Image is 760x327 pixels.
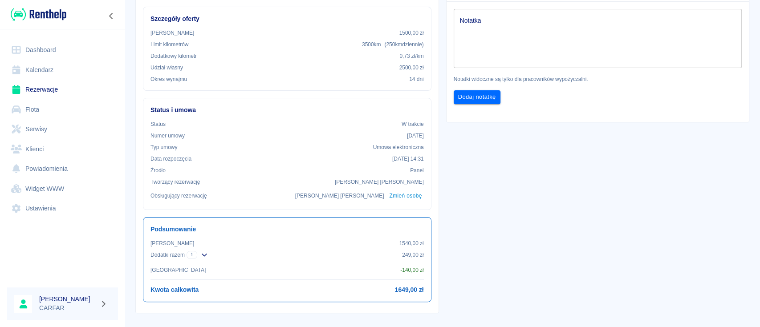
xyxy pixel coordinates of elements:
[150,120,166,128] p: Status
[150,155,191,163] p: Data rozpoczęcia
[7,159,118,179] a: Powiadomienia
[399,52,423,60] p: 0,73 zł /km
[150,52,197,60] p: Dodatkowy kilometr
[7,80,118,100] a: Rezerwacje
[150,14,424,24] h6: Szczegóły oferty
[150,105,424,115] h6: Status i umowa
[392,155,424,163] p: [DATE] 14:31
[395,285,424,295] h6: 1649,00 zł
[187,250,197,259] span: 1
[7,179,118,199] a: Widget WWW
[150,239,194,247] p: [PERSON_NAME]
[384,41,423,48] span: ( 250 km dziennie )
[150,285,199,295] h6: Kwota całkowita
[295,192,384,200] p: [PERSON_NAME] [PERSON_NAME]
[409,75,423,83] p: 14 dni
[400,266,423,274] p: - 140,00 zł
[7,139,118,159] a: Klienci
[362,40,424,48] p: 3500 km
[399,239,424,247] p: 1540,00 zł
[11,7,66,22] img: Renthelp logo
[402,251,423,259] p: 249,00 zł
[150,64,183,72] p: Udział własny
[150,40,188,48] p: Limit kilometrów
[150,225,424,234] h6: Podsumowanie
[39,303,96,313] p: CARFAR
[7,198,118,218] a: Ustawienia
[150,29,194,37] p: [PERSON_NAME]
[7,100,118,120] a: Flota
[7,7,66,22] a: Renthelp logo
[410,166,424,174] p: Panel
[402,120,424,128] p: W trakcie
[150,75,187,83] p: Okres wynajmu
[7,60,118,80] a: Kalendarz
[150,192,207,200] p: Obsługujący rezerwację
[335,178,424,186] p: [PERSON_NAME] [PERSON_NAME]
[150,266,206,274] p: [GEOGRAPHIC_DATA]
[150,143,177,151] p: Typ umowy
[7,40,118,60] a: Dashboard
[150,132,185,140] p: Numer umowy
[150,166,166,174] p: Żrodło
[387,190,423,202] button: Zmień osobę
[399,29,424,37] p: 1500,00 zł
[39,295,96,303] h6: [PERSON_NAME]
[407,132,424,140] p: [DATE]
[399,64,424,72] p: 2500,00 zł
[7,119,118,139] a: Serwisy
[105,10,118,22] button: Zwiń nawigację
[150,178,200,186] p: Tworzący rezerwację
[454,90,500,104] button: Dodaj notatkę
[150,251,185,259] p: Dodatki razem
[454,75,742,83] p: Notatki widoczne są tylko dla pracowników wypożyczalni.
[373,143,424,151] p: Umowa elektroniczna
